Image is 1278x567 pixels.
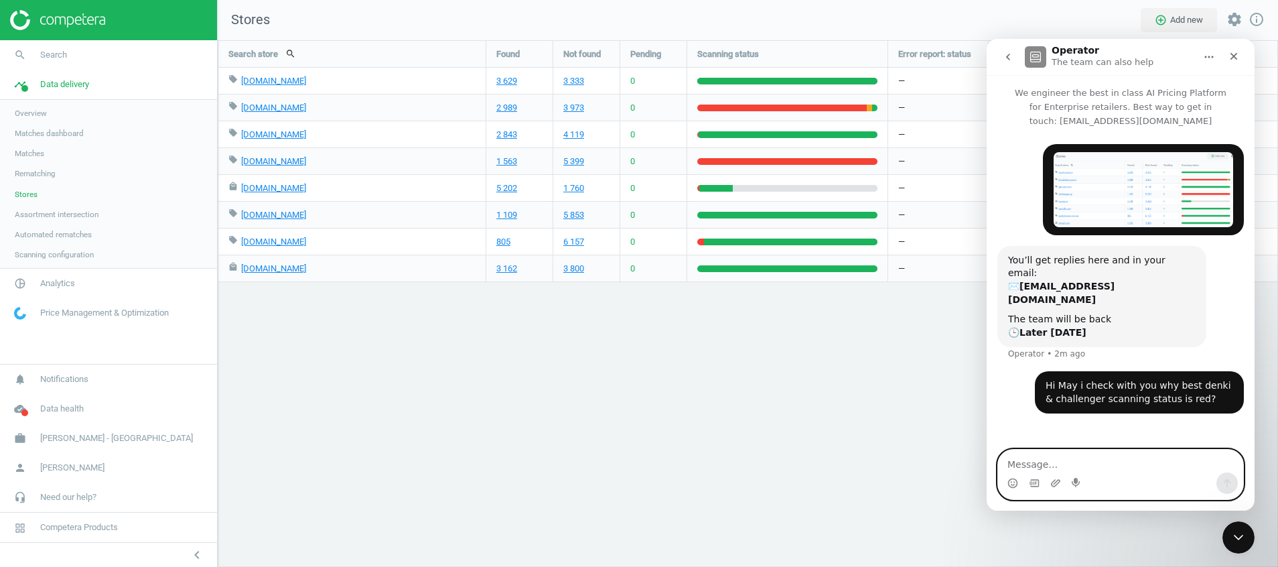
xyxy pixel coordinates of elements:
[496,75,517,87] a: 3 629
[10,10,105,30] img: ajHJNr6hYgQAAAAASUVORK5CYII=
[241,263,306,273] a: [DOMAIN_NAME]
[563,263,584,275] a: 3 800
[189,547,205,563] i: chevron_left
[15,209,98,220] span: Assortment intersection
[888,229,988,255] div: —
[630,155,635,168] span: 0
[496,209,517,221] a: 1 109
[630,209,635,221] span: 0
[241,183,306,193] a: [DOMAIN_NAME]
[987,39,1255,511] iframe: Intercom live chat
[40,277,75,290] span: Analytics
[228,155,238,164] i: local_offer
[496,236,510,248] a: 805
[496,129,517,141] a: 2 843
[697,48,759,60] span: Scanning status
[630,75,635,87] span: 0
[40,491,96,503] span: Need our help?
[15,249,94,260] span: Scanning configuration
[241,103,306,113] a: [DOMAIN_NAME]
[7,271,33,296] i: pie_chart_outlined
[241,76,306,86] a: [DOMAIN_NAME]
[1249,11,1265,29] a: info_outline
[241,129,306,139] a: [DOMAIN_NAME]
[630,263,635,275] span: 0
[563,155,584,168] a: 5 399
[15,148,44,159] span: Matches
[15,128,84,139] span: Matches dashboard
[7,485,33,510] i: headset_mic
[630,236,635,248] span: 0
[278,42,303,65] button: search
[7,72,33,97] i: timeline
[888,202,988,228] div: —
[40,521,118,533] span: Competera Products
[15,168,56,179] span: Rematching
[496,48,520,60] span: Found
[563,236,584,248] a: 6 157
[1249,11,1265,27] i: info_outline
[563,182,584,194] a: 1 760
[228,208,238,218] i: local_offer
[563,48,601,60] span: Not found
[496,102,517,114] a: 2 989
[898,48,971,60] span: Error report: status
[563,209,584,221] a: 5 853
[15,189,38,200] span: Stores
[496,263,517,275] a: 3 162
[888,94,988,121] div: —
[1222,521,1255,554] iframe: Intercom live chat
[228,101,238,111] i: local_offer
[7,455,33,481] i: person
[1220,5,1249,34] button: settings
[228,128,238,137] i: local_offer
[15,108,47,119] span: Overview
[496,155,517,168] a: 1 563
[15,229,92,240] span: Automated rematches
[40,403,84,415] span: Data health
[40,462,104,474] span: [PERSON_NAME]
[888,175,988,201] div: —
[630,182,635,194] span: 0
[228,262,238,271] i: local_mall
[218,11,270,29] span: Stores
[241,237,306,247] a: [DOMAIN_NAME]
[40,432,193,444] span: [PERSON_NAME] - [GEOGRAPHIC_DATA]
[888,148,988,174] div: —
[180,546,214,564] button: chevron_left
[40,49,67,61] span: Search
[630,102,635,114] span: 0
[228,235,238,245] i: local_offer
[888,121,988,147] div: —
[40,78,89,90] span: Data delivery
[7,396,33,422] i: cloud_done
[563,129,584,141] a: 4 119
[241,156,306,166] a: [DOMAIN_NAME]
[563,102,584,114] a: 3 973
[1141,8,1217,32] button: add_circle_outlineAdd new
[888,68,988,94] div: —
[1226,11,1242,27] i: settings
[40,307,169,319] span: Price Management & Optimization
[14,307,26,320] img: wGWNvw8QSZomAAAAABJRU5ErkJggg==
[7,367,33,392] i: notifications
[228,74,238,84] i: local_offer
